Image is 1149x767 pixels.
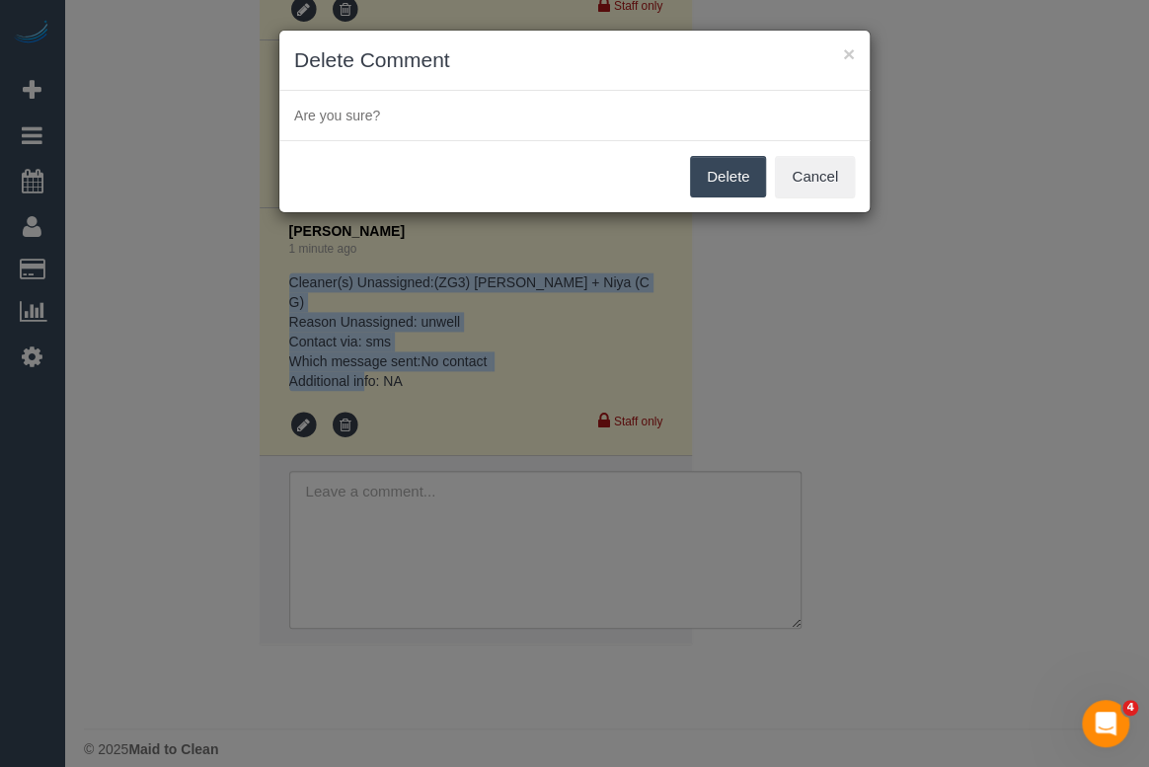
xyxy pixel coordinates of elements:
h3: Delete Comment [294,45,855,75]
sui-modal: Delete Comment [279,31,870,212]
button: × [843,43,855,64]
button: Delete [690,156,766,197]
span: Are you sure? [294,108,380,123]
iframe: Intercom live chat [1082,700,1129,747]
button: Cancel [775,156,855,197]
span: 4 [1122,700,1138,716]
